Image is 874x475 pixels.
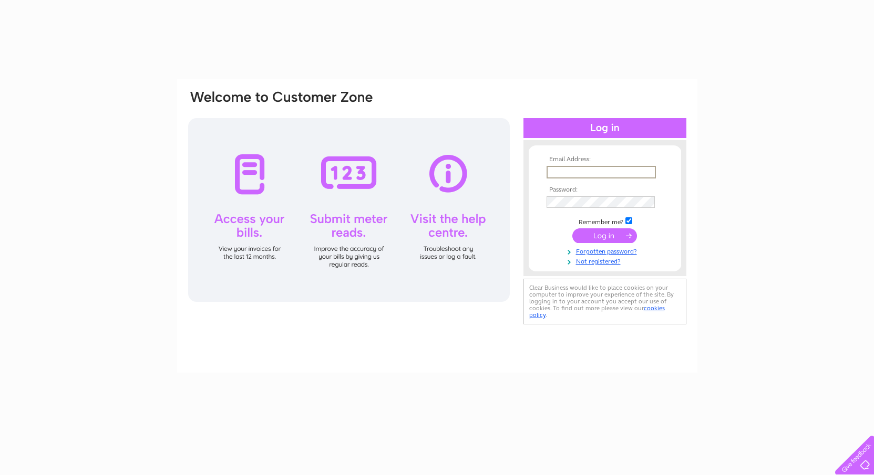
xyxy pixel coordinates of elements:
div: Clear Business would like to place cookies on your computer to improve your experience of the sit... [523,279,686,324]
a: Not registered? [547,256,666,266]
a: cookies policy [529,304,665,319]
th: Email Address: [544,156,666,163]
a: Forgotten password? [547,246,666,256]
td: Remember me? [544,216,666,226]
input: Submit [572,228,637,243]
th: Password: [544,186,666,194]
